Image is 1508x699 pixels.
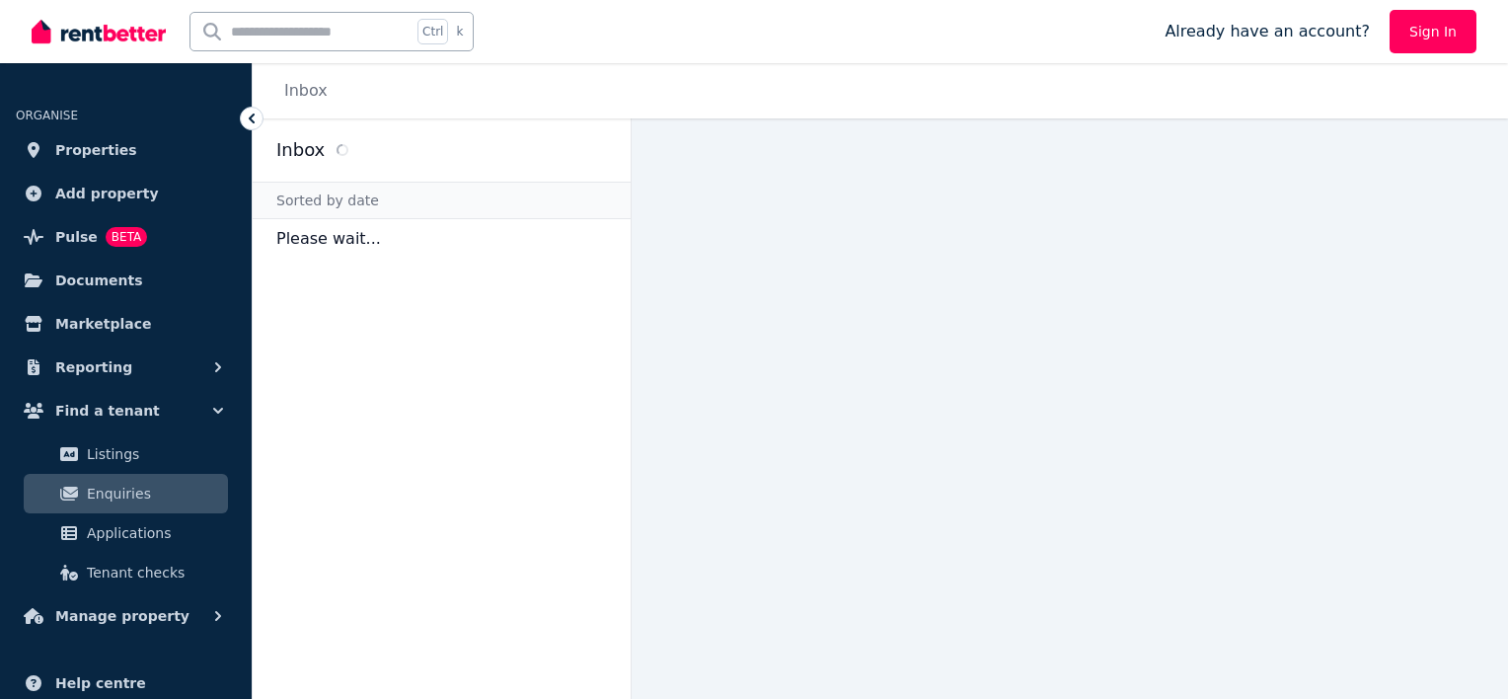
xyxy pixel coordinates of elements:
a: Applications [24,513,228,553]
span: Ctrl [417,19,448,44]
span: Reporting [55,355,132,379]
span: Manage property [55,604,189,628]
a: Marketplace [16,304,236,344]
div: Sorted by date [253,182,631,219]
span: Enquiries [87,482,220,505]
a: Add property [16,174,236,213]
img: RentBetter [32,17,166,46]
span: Find a tenant [55,399,160,423]
span: Properties [55,138,137,162]
a: Listings [24,434,228,474]
span: Help centre [55,671,146,695]
a: Documents [16,261,236,300]
span: Listings [87,442,220,466]
span: Documents [55,269,143,292]
p: Please wait... [253,219,631,259]
a: PulseBETA [16,217,236,257]
span: k [456,24,463,39]
span: Already have an account? [1165,20,1370,43]
button: Find a tenant [16,391,236,430]
a: Inbox [284,81,328,100]
span: Marketplace [55,312,151,336]
nav: Breadcrumb [253,63,351,118]
span: ORGANISE [16,109,78,122]
a: Properties [16,130,236,170]
span: Pulse [55,225,98,249]
h2: Inbox [276,136,325,164]
span: BETA [106,227,147,247]
span: Add property [55,182,159,205]
a: Sign In [1390,10,1476,53]
a: Tenant checks [24,553,228,592]
a: Enquiries [24,474,228,513]
button: Reporting [16,348,236,387]
span: Applications [87,521,220,545]
button: Manage property [16,596,236,636]
span: Tenant checks [87,561,220,584]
